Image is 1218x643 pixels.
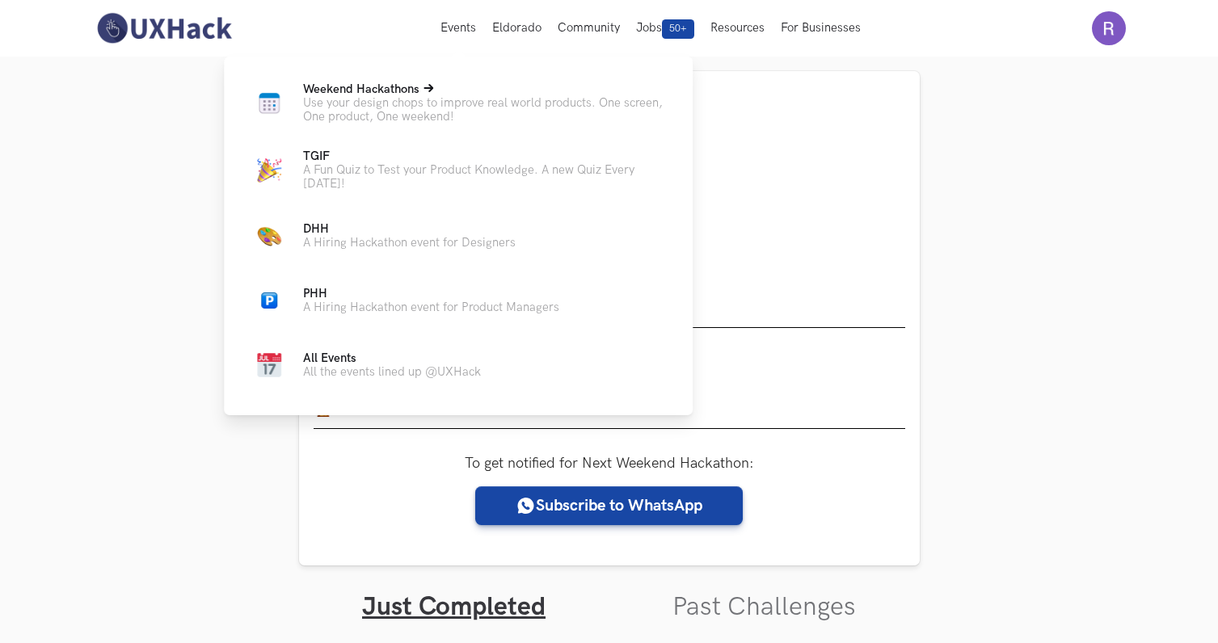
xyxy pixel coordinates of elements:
span: 50+ [662,19,694,39]
a: Just Completed [362,591,546,623]
img: Calendar [257,353,281,377]
a: Calendar newWeekend HackathonsUse your design chops to improve real world products. One screen, O... [250,82,667,124]
p: A Fun Quiz to Test your Product Knowledge. A new Quiz Every [DATE]! [303,163,667,191]
span: Weekend Hackathons [303,82,419,96]
p: Use your design chops to improve real world products. One screen, One product, One weekend! [303,96,667,124]
img: UXHack-logo.png [92,11,236,45]
a: Subscribe to WhatsApp [475,486,743,525]
p: A Hiring Hackathon event for Product Managers [303,300,559,314]
img: Your profile pic [1092,11,1126,45]
p: All the events lined up @UXHack [303,365,481,379]
img: Parking [261,292,277,309]
a: Party capTGIFA Fun Quiz to Test your Product Knowledge. A new Quiz Every [DATE]! [250,149,667,191]
span: All Events [303,351,356,365]
img: Calendar new [257,91,281,116]
a: ParkingPHHA Hiring Hackathon event for Product Managers [250,281,667,320]
a: Past Challenges [672,591,856,623]
ul: Tabs Interface [299,565,920,623]
span: PHH [303,287,327,300]
a: Color PaletteDHHA Hiring Hackathon event for Designers [250,216,667,255]
span: TGIF [303,149,330,163]
a: CalendarAll EventsAll the events lined up @UXHack [250,346,667,385]
label: To get notified for Next Weekend Hackathon: [465,455,754,472]
span: DHH [303,222,329,236]
img: Party cap [257,158,281,183]
img: Color Palette [257,224,281,248]
p: A Hiring Hackathon event for Designers [303,236,516,250]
